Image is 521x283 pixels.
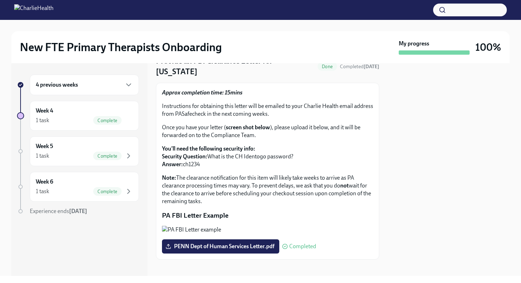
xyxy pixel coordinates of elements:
[162,174,373,205] p: The clearance notification for this item will likely take weeks to arrive as PA clearance process...
[156,56,315,77] h4: Provide an FBI Clearance Letter for [US_STATE]
[36,81,78,89] h6: 4 previous weeks
[162,89,242,96] strong: Approx completion time: 15mins
[36,107,53,115] h6: Week 4
[162,145,373,168] p: What is the CH Identogo password? ch1234
[36,178,53,186] h6: Week 6
[30,75,139,95] div: 4 previous weeks
[162,124,373,139] p: Once you have your letter ( ), please upload it below, and it will be forwarded on to the Complia...
[340,63,379,70] span: September 13th, 2025 17:43
[162,174,176,181] strong: Note:
[162,102,373,118] p: Instructions for obtaining this letter will be emailed to your Charlie Health email address from ...
[167,243,274,250] span: PENN Dept of Human Services Letter.pdf
[30,208,87,214] span: Experience ends
[20,40,222,54] h2: New FTE Primary Therapists Onboarding
[162,239,279,254] label: PENN Dept of Human Services Letter.pdf
[162,145,255,152] strong: You'll need the following security info:
[289,244,316,249] span: Completed
[36,152,49,160] div: 1 task
[36,116,49,124] div: 1 task
[340,64,379,70] span: Completed
[399,40,429,48] strong: My progress
[162,161,183,168] strong: Answer:
[162,153,207,160] strong: Security Question:
[162,226,373,234] button: Zoom image
[36,187,49,195] div: 1 task
[364,64,379,70] strong: [DATE]
[69,208,87,214] strong: [DATE]
[318,64,337,69] span: Done
[226,124,270,131] strong: screen shot below
[17,101,139,131] a: Week 41 taskComplete
[14,4,54,16] img: CharlieHealth
[93,189,122,194] span: Complete
[93,118,122,123] span: Complete
[93,153,122,159] span: Complete
[162,211,373,220] p: PA FBI Letter Example
[340,182,349,189] strong: not
[36,142,53,150] h6: Week 5
[17,172,139,202] a: Week 61 taskComplete
[475,41,501,54] h3: 100%
[17,136,139,166] a: Week 51 taskComplete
